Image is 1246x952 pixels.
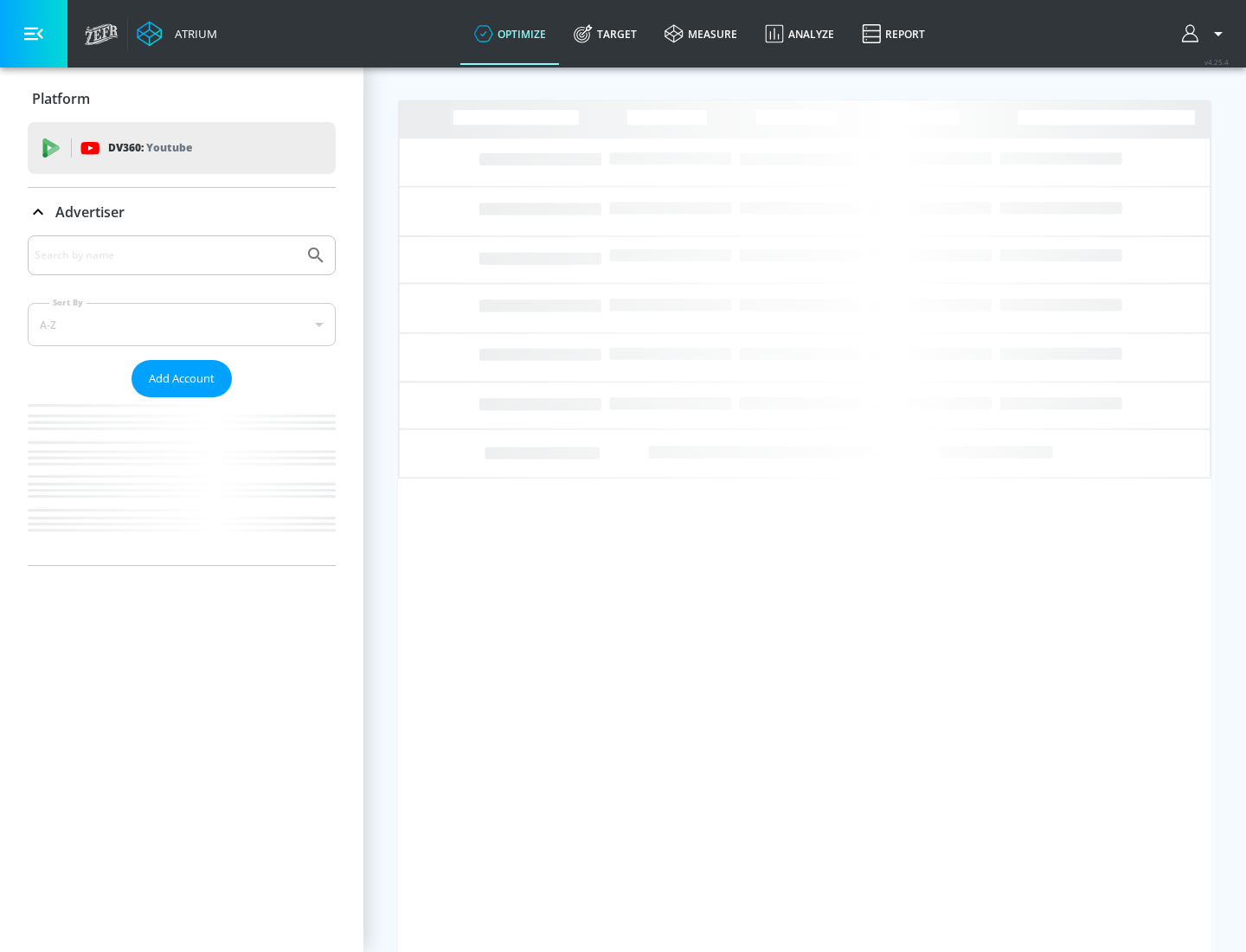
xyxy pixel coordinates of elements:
button: Add Account [132,360,232,397]
div: A-Z [28,303,336,346]
p: Youtube [146,138,192,157]
p: Advertiser [55,203,125,222]
span: Add Account [149,369,215,389]
div: Advertiser [28,235,336,565]
span: v 4.25.4 [1204,57,1229,67]
a: Atrium [137,21,217,47]
a: optimize [460,3,560,65]
input: Search by name [35,244,297,267]
div: Atrium [168,26,217,42]
a: measure [651,3,751,65]
a: Target [560,3,651,65]
p: Platform [32,89,90,108]
a: Analyze [751,3,848,65]
nav: list of Advertiser [28,397,336,565]
a: Report [848,3,939,65]
div: Advertiser [28,188,336,236]
div: Platform [28,74,336,123]
p: DV360: [108,138,192,158]
label: Sort By [49,297,87,308]
div: DV360: Youtube [28,122,336,174]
